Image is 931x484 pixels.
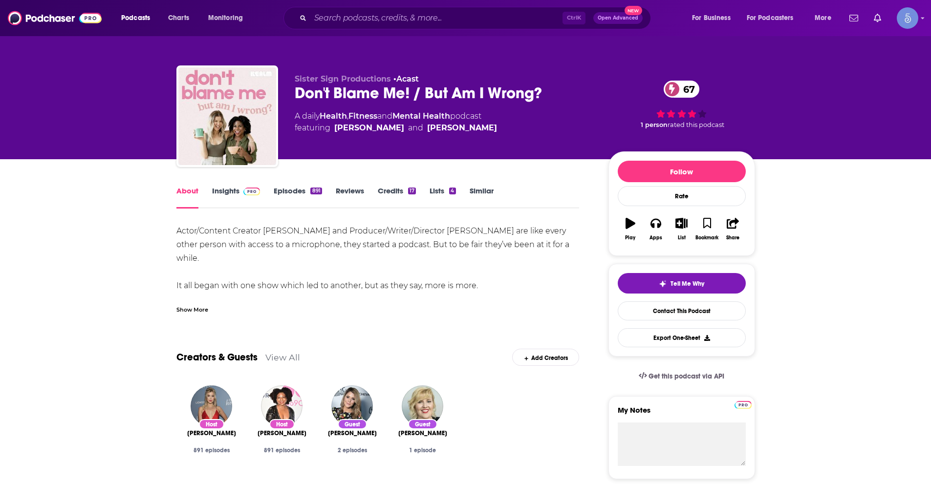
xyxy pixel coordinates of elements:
[897,7,918,29] button: Show profile menu
[328,429,377,437] a: Grace Helbig
[398,429,447,437] span: [PERSON_NAME]
[618,161,746,182] button: Follow
[618,301,746,320] a: Contact This Podcast
[377,111,392,121] span: and
[747,11,794,25] span: For Podcasters
[212,186,260,209] a: InsightsPodchaser Pro
[347,111,348,121] span: ,
[258,429,306,437] span: [PERSON_NAME]
[427,122,497,134] a: Meghan Rienks
[649,372,724,380] span: Get this podcast via API
[114,10,163,26] button: open menu
[641,121,668,128] span: 1 person
[208,11,243,25] span: Monitoring
[392,111,450,121] a: Mental Health
[378,186,416,209] a: Credits17
[295,110,497,134] div: A daily podcast
[664,81,700,98] a: 67
[408,122,423,134] span: and
[720,211,745,247] button: Share
[692,11,731,25] span: For Business
[295,74,391,84] span: Sister Sign Productions
[408,419,437,429] div: Guest
[685,10,743,26] button: open menu
[678,235,686,241] div: List
[668,121,724,128] span: rated this podcast
[695,235,718,241] div: Bookmark
[669,211,694,247] button: List
[398,429,447,437] a: Meghan Tonjes
[8,9,102,27] img: Podchaser - Follow, Share and Rate Podcasts
[608,74,755,135] div: 67 1 personrated this podcast
[265,352,300,362] a: View All
[336,186,364,209] a: Reviews
[201,10,256,26] button: open menu
[808,10,844,26] button: open menu
[396,74,419,84] a: Acast
[845,10,862,26] a: Show notifications dropdown
[625,6,642,15] span: New
[650,235,662,241] div: Apps
[310,10,563,26] input: Search podcasts, credits, & more...
[274,186,322,209] a: Episodes891
[593,12,643,24] button: Open AdvancedNew
[618,186,746,206] div: Rate
[191,385,232,427] img: Meghan Rienks
[598,16,638,21] span: Open Advanced
[618,273,746,294] button: tell me why sparkleTell Me Why
[618,405,746,422] label: My Notes
[563,12,585,24] span: Ctrl K
[168,11,189,25] span: Charts
[258,429,306,437] a: Melisa D. Monts
[643,211,669,247] button: Apps
[261,385,303,427] img: Melisa D. Monts
[293,7,660,29] div: Search podcasts, credits, & more...
[320,111,347,121] a: Health
[310,188,322,194] div: 891
[338,419,367,429] div: Guest
[162,10,195,26] a: Charts
[176,351,258,363] a: Creators & Guests
[199,419,224,429] div: Host
[897,7,918,29] img: User Profile
[449,188,455,194] div: 4
[395,447,450,454] div: 1 episode
[694,211,720,247] button: Bookmark
[735,401,752,409] img: Podchaser Pro
[815,11,831,25] span: More
[618,211,643,247] button: Play
[408,188,416,194] div: 17
[184,447,239,454] div: 891 episodes
[348,111,377,121] a: Fitness
[187,429,236,437] span: [PERSON_NAME]
[331,385,373,427] img: Grace Helbig
[325,447,380,454] div: 2 episodes
[726,235,739,241] div: Share
[121,11,150,25] span: Podcasts
[243,188,260,195] img: Podchaser Pro
[897,7,918,29] span: Logged in as Spiral5-G1
[178,67,276,165] img: Don't Blame Me! / But Am I Wrong?
[673,81,700,98] span: 67
[269,419,295,429] div: Host
[625,235,635,241] div: Play
[512,349,579,366] div: Add Creators
[740,10,808,26] button: open menu
[176,186,198,209] a: About
[870,10,885,26] a: Show notifications dropdown
[631,364,733,388] a: Get this podcast via API
[618,328,746,347] button: Export One-Sheet
[430,186,455,209] a: Lists4
[659,280,667,288] img: tell me why sparkle
[470,186,494,209] a: Similar
[402,385,443,427] img: Meghan Tonjes
[295,122,497,134] span: featuring
[255,447,309,454] div: 891 episodes
[187,429,236,437] a: Meghan Rienks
